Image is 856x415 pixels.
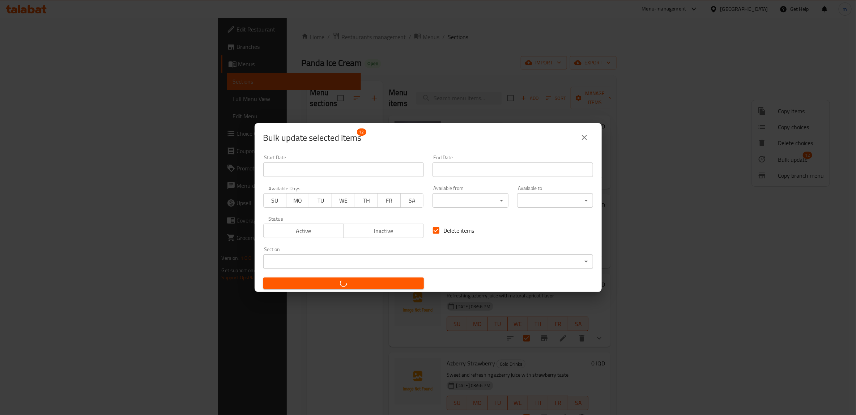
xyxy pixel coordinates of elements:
button: Inactive [343,224,424,238]
button: TH [355,193,378,208]
span: WE [335,195,352,206]
span: TH [358,195,375,206]
button: close [576,129,593,146]
span: Selected items count [263,132,362,144]
span: SA [404,195,421,206]
span: FR [381,195,398,206]
div: ​ [263,254,593,269]
button: FR [378,193,401,208]
span: Delete items [444,226,474,235]
span: SU [267,195,284,206]
button: Active [263,224,344,238]
button: WE [332,193,355,208]
span: 12 [357,128,366,136]
button: MO [286,193,309,208]
div: ​ [517,193,593,208]
span: Inactive [346,226,421,236]
div: ​ [433,193,508,208]
button: SA [400,193,423,208]
span: Active [267,226,341,236]
button: TU [309,193,332,208]
button: SU [263,193,286,208]
span: TU [312,195,329,206]
span: MO [289,195,306,206]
